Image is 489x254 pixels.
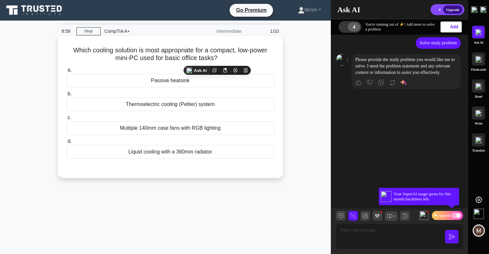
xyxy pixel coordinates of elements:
[68,115,71,120] span: c.
[232,6,270,14] a: Go Premium
[68,138,72,144] span: d.
[189,25,245,38] div: Intermediate
[66,145,275,159] div: Liquid cooling with a 360mm radiator
[68,67,72,73] span: a.
[68,91,72,96] span: b.
[66,98,275,111] div: Thermoelectric cooling (Peltier) system
[66,46,275,62] h5: Which cooling solution is most appropriate for a compact, low-power mini-PC used for basic office...
[66,74,275,87] div: Passive heatsink
[283,4,337,16] a: Mmm
[66,121,275,135] div: Multiple 140mm case fans with RGB lighting
[77,27,101,35] a: Stop
[58,25,77,38] div: 8:59
[101,25,189,38] div: CompTIA A+
[245,25,283,38] div: 1/10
